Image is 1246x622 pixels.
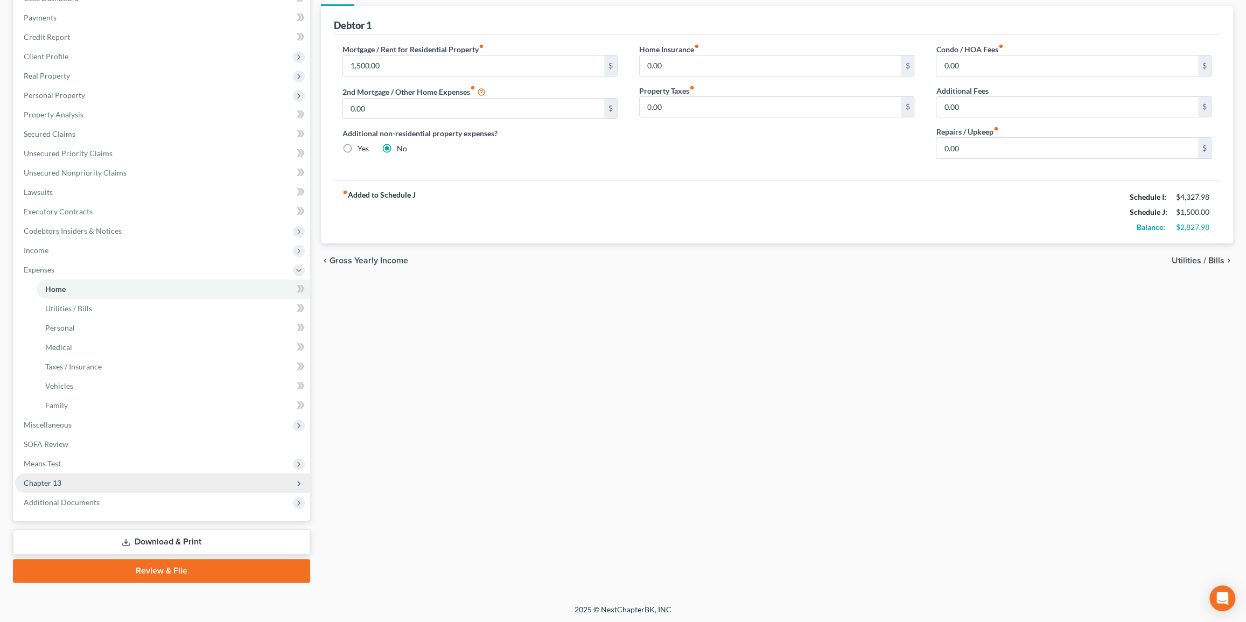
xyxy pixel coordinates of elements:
[24,110,83,119] span: Property Analysis
[694,44,699,49] i: fiber_manual_record
[24,13,57,22] span: Payments
[24,168,127,177] span: Unsecured Nonpriority Claims
[640,55,901,76] input: --
[343,55,605,76] input: --
[1176,192,1212,202] div: $4,327.98
[15,183,310,202] a: Lawsuits
[37,318,310,338] a: Personal
[343,99,605,119] input: --
[639,85,695,96] label: Property Taxes
[998,44,1003,49] i: fiber_manual_record
[1176,222,1212,233] div: $2,827.98
[24,246,48,255] span: Income
[1130,192,1166,201] strong: Schedule I:
[45,343,72,352] span: Medical
[330,256,408,265] span: Gross Yearly Income
[640,97,901,117] input: --
[24,498,100,507] span: Additional Documents
[24,226,122,235] span: Codebtors Insiders & Notices
[15,124,310,144] a: Secured Claims
[13,529,310,555] a: Download & Print
[604,55,617,76] div: $
[37,279,310,299] a: Home
[24,129,75,138] span: Secured Claims
[604,99,617,119] div: $
[936,44,1003,55] label: Condo / HOA Fees
[1224,256,1233,265] i: chevron_right
[936,126,998,137] label: Repairs / Upkeep
[15,8,310,27] a: Payments
[936,55,1198,76] input: --
[13,559,310,583] a: Review & File
[901,97,914,117] div: $
[24,149,113,158] span: Unsecured Priority Claims
[45,362,102,371] span: Taxes / Insurance
[1198,97,1211,117] div: $
[321,256,408,265] button: chevron_left Gross Yearly Income
[15,202,310,221] a: Executory Contracts
[1176,207,1212,218] div: $1,500.00
[342,85,486,98] label: 2nd Mortgage / Other Home Expenses
[1198,138,1211,158] div: $
[45,284,66,293] span: Home
[24,32,70,41] span: Credit Report
[334,19,372,32] div: Debtor 1
[1137,222,1165,232] strong: Balance:
[479,44,484,49] i: fiber_manual_record
[24,207,93,216] span: Executory Contracts
[342,128,618,139] label: Additional non-residential property expenses?
[24,459,61,468] span: Means Test
[24,90,85,100] span: Personal Property
[45,323,75,332] span: Personal
[24,420,72,429] span: Miscellaneous
[24,265,54,274] span: Expenses
[37,357,310,376] a: Taxes / Insurance
[1130,207,1167,216] strong: Schedule J:
[901,55,914,76] div: $
[37,396,310,415] a: Family
[15,435,310,454] a: SOFA Review
[397,143,407,154] label: No
[15,27,310,47] a: Credit Report
[342,190,348,195] i: fiber_manual_record
[358,143,369,154] label: Yes
[321,256,330,265] i: chevron_left
[24,439,68,449] span: SOFA Review
[15,144,310,163] a: Unsecured Priority Claims
[15,163,310,183] a: Unsecured Nonpriority Claims
[342,190,416,235] strong: Added to Schedule J
[1209,585,1235,611] div: Open Intercom Messenger
[1172,256,1224,265] span: Utilities / Bills
[936,97,1198,117] input: --
[936,138,1198,158] input: --
[24,52,68,61] span: Client Profile
[936,85,988,96] label: Additional Fees
[37,299,310,318] a: Utilities / Bills
[1198,55,1211,76] div: $
[45,401,68,410] span: Family
[993,126,998,131] i: fiber_manual_record
[689,85,695,90] i: fiber_manual_record
[37,338,310,357] a: Medical
[37,376,310,396] a: Vehicles
[639,44,699,55] label: Home Insurance
[24,187,53,197] span: Lawsuits
[342,44,484,55] label: Mortgage / Rent for Residential Property
[470,85,475,90] i: fiber_manual_record
[45,304,92,313] span: Utilities / Bills
[24,478,61,487] span: Chapter 13
[1172,256,1233,265] button: Utilities / Bills chevron_right
[15,105,310,124] a: Property Analysis
[45,381,73,390] span: Vehicles
[24,71,70,80] span: Real Property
